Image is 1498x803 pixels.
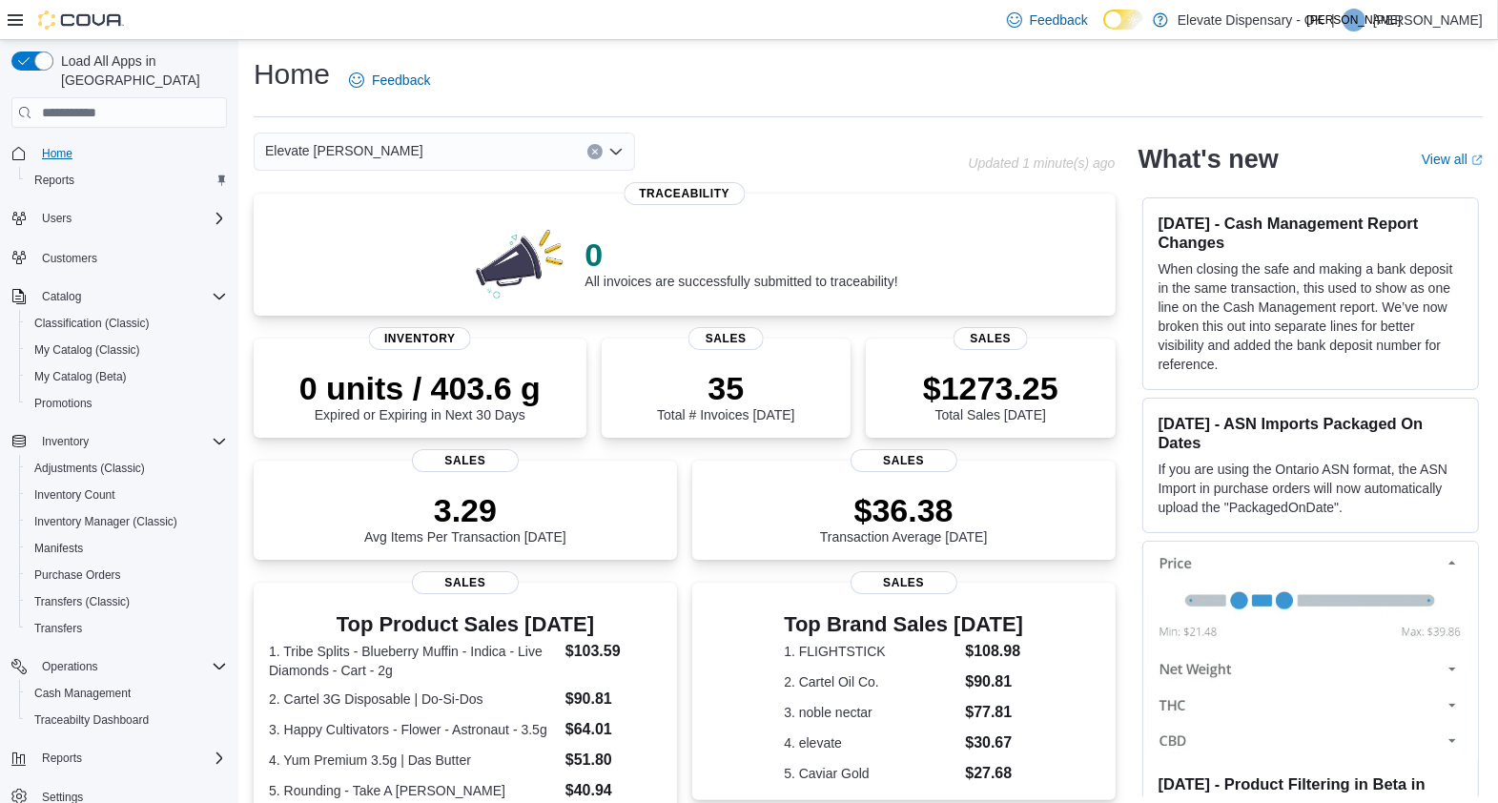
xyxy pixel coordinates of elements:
[34,207,227,230] span: Users
[784,703,957,722] dt: 3. noble nectar
[19,615,235,642] button: Transfers
[1422,152,1483,167] a: View allExternal link
[34,207,79,230] button: Users
[19,167,235,194] button: Reports
[269,690,558,709] dt: 2. Cartel 3G Disposable | Do-Si-Dos
[1103,10,1143,30] input: Dark Mode
[1307,9,1402,31] span: [PERSON_NAME]
[34,141,227,165] span: Home
[34,461,145,476] span: Adjustments (Classic)
[27,365,227,388] span: My Catalog (Beta)
[27,682,227,705] span: Cash Management
[42,751,82,766] span: Reports
[34,396,92,411] span: Promotions
[34,142,80,165] a: Home
[19,562,235,588] button: Purchase Orders
[784,764,957,783] dt: 5. Caviar Gold
[27,590,137,613] a: Transfers (Classic)
[1178,9,1324,31] p: Elevate Dispensary - OK
[27,457,153,480] a: Adjustments (Classic)
[27,392,227,415] span: Promotions
[27,484,123,506] a: Inventory Count
[269,751,558,770] dt: 4. Yum Premium 3.5g | Das Butter
[1159,414,1463,452] h3: [DATE] - ASN Imports Packaged On Dates
[27,537,91,560] a: Manifests
[19,707,235,733] button: Traceabilty Dashboard
[27,365,134,388] a: My Catalog (Beta)
[412,571,519,594] span: Sales
[27,339,227,361] span: My Catalog (Classic)
[688,327,763,350] span: Sales
[965,731,1023,754] dd: $30.67
[27,392,100,415] a: Promotions
[34,430,96,453] button: Inventory
[42,211,72,226] span: Users
[34,247,105,270] a: Customers
[965,640,1023,663] dd: $108.98
[34,594,130,609] span: Transfers (Classic)
[341,61,438,99] a: Feedback
[34,514,177,529] span: Inventory Manager (Classic)
[19,680,235,707] button: Cash Management
[1471,154,1483,166] svg: External link
[19,363,235,390] button: My Catalog (Beta)
[19,455,235,482] button: Adjustments (Classic)
[27,510,185,533] a: Inventory Manager (Classic)
[19,482,235,508] button: Inventory Count
[27,484,227,506] span: Inventory Count
[4,745,235,772] button: Reports
[42,146,72,161] span: Home
[4,428,235,455] button: Inventory
[657,369,794,407] p: 35
[4,139,235,167] button: Home
[369,327,471,350] span: Inventory
[608,144,624,159] button: Open list of options
[42,251,97,266] span: Customers
[34,245,227,269] span: Customers
[299,369,541,407] p: 0 units / 403.6 g
[1103,30,1104,31] span: Dark Mode
[19,337,235,363] button: My Catalog (Classic)
[965,701,1023,724] dd: $77.81
[923,369,1058,407] p: $1273.25
[34,567,121,583] span: Purchase Orders
[34,342,140,358] span: My Catalog (Classic)
[34,487,115,503] span: Inventory Count
[1343,9,1365,31] div: James Amway
[19,310,235,337] button: Classification (Classic)
[587,144,603,159] button: Clear input
[34,747,90,770] button: Reports
[1139,144,1279,175] h2: What's new
[265,139,423,162] span: Elevate [PERSON_NAME]
[27,312,227,335] span: Classification (Classic)
[4,283,235,310] button: Catalog
[27,457,227,480] span: Adjustments (Classic)
[254,55,330,93] h1: Home
[34,285,89,308] button: Catalog
[27,169,227,192] span: Reports
[27,709,156,731] a: Traceabilty Dashboard
[565,749,662,772] dd: $51.80
[784,613,1023,636] h3: Top Brand Sales [DATE]
[27,590,227,613] span: Transfers (Classic)
[34,430,227,453] span: Inventory
[27,339,148,361] a: My Catalog (Classic)
[565,779,662,802] dd: $40.94
[1159,259,1463,374] p: When closing the safe and making a bank deposit in the same transaction, this used to show as one...
[820,491,988,545] div: Transaction Average [DATE]
[27,617,90,640] a: Transfers
[34,686,131,701] span: Cash Management
[19,588,235,615] button: Transfers (Classic)
[34,316,150,331] span: Classification (Classic)
[27,537,227,560] span: Manifests
[34,621,82,636] span: Transfers
[34,655,227,678] span: Operations
[34,747,227,770] span: Reports
[299,369,541,422] div: Expired or Expiring in Next 30 Days
[34,712,149,728] span: Traceabilty Dashboard
[27,564,129,587] a: Purchase Orders
[657,369,794,422] div: Total # Invoices [DATE]
[27,709,227,731] span: Traceabilty Dashboard
[471,224,570,300] img: 0
[851,449,957,472] span: Sales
